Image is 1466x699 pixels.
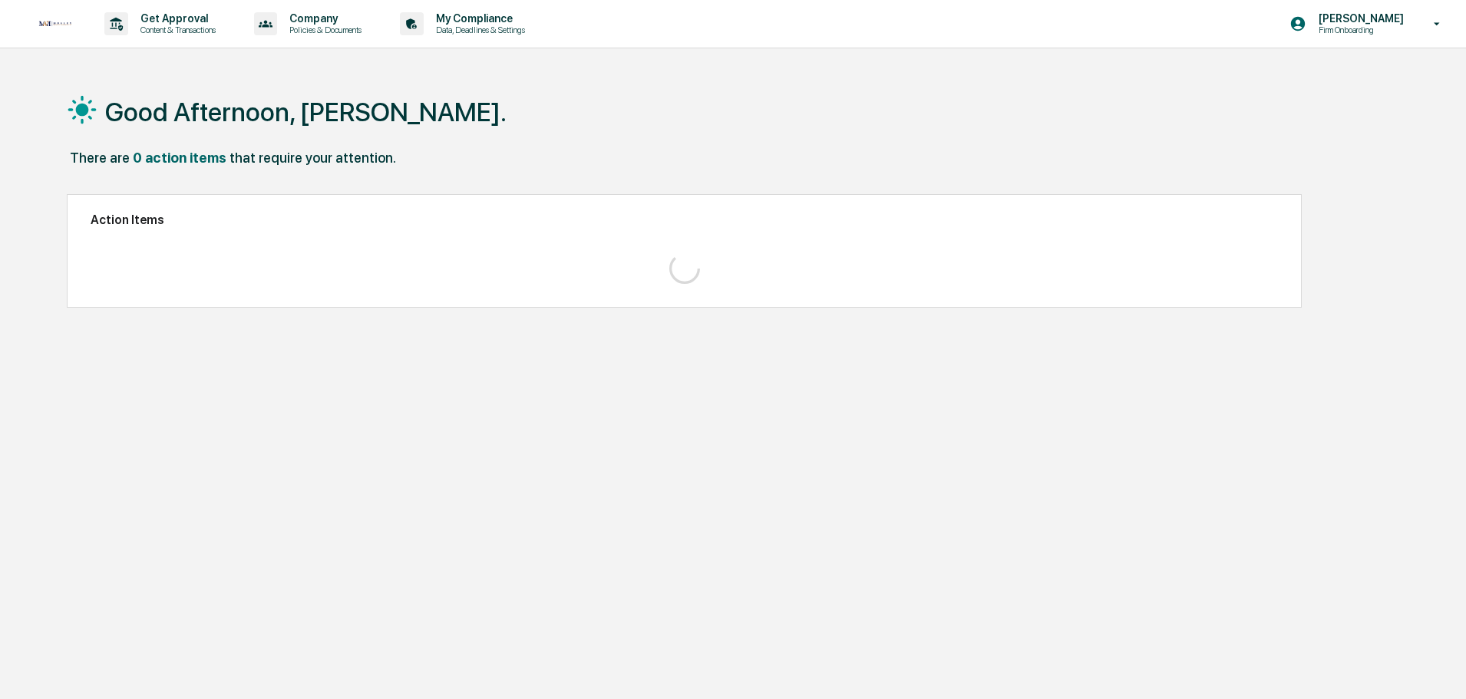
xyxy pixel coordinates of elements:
[105,97,507,127] h1: Good Afternoon, [PERSON_NAME].
[37,19,74,29] img: logo
[91,213,1278,227] h2: Action Items
[277,12,369,25] p: Company
[1306,12,1412,25] p: [PERSON_NAME]
[229,150,396,166] div: that require your attention.
[133,150,226,166] div: 0 action items
[277,25,369,35] p: Policies & Documents
[1306,25,1412,35] p: Firm Onboarding
[128,12,223,25] p: Get Approval
[128,25,223,35] p: Content & Transactions
[424,12,533,25] p: My Compliance
[70,150,130,166] div: There are
[424,25,533,35] p: Data, Deadlines & Settings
